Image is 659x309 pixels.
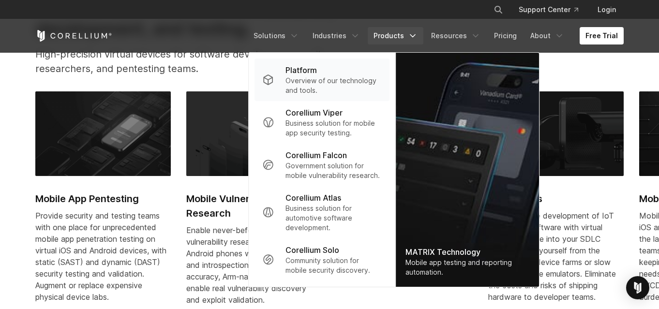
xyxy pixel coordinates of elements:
button: Search [490,1,507,18]
a: Pricing [488,27,523,44]
a: MATRIX Technology Mobile app testing and reporting automation. [396,53,539,287]
img: Matrix_WebNav_1x [396,53,539,287]
img: Mobile App Pentesting [35,91,171,176]
div: Open Intercom Messenger [626,276,649,299]
div: Navigation Menu [482,1,624,18]
p: High-precision virtual devices for software developers, security researchers, and pentesting teams. [35,47,365,76]
h2: Mobile App Pentesting [35,191,171,206]
p: Corellium Atlas [285,192,341,204]
a: About [524,27,570,44]
a: Corellium Falcon Government solution for mobile vulnerability research. [255,144,389,186]
a: Industries [307,27,366,44]
a: Resources [425,27,486,44]
a: Solutions [248,27,305,44]
img: IoT DevOps [488,91,624,176]
p: Business solution for automotive software development. [285,204,382,233]
h2: Mobile Vulnerability Research [186,191,322,221]
div: MATRIX Technology [405,246,529,258]
h2: IoT DevOps [488,191,624,206]
p: Platform [285,64,317,76]
a: Corellium Viper Business solution for mobile app security testing. [255,101,389,144]
div: Navigation Menu [248,27,624,44]
p: Community solution for mobile security discovery. [285,256,382,275]
p: Corellium Solo [285,244,339,256]
a: Products [368,27,423,44]
div: Enable never-before-possible security vulnerability research for iOS and Android phones with deep... [186,224,322,306]
a: Login [590,1,624,18]
div: Provide security and testing teams with one place for unprecedented mobile app penetration testin... [35,210,171,303]
p: Business solution for mobile app security testing. [285,118,382,138]
div: Mobile app testing and reporting automation. [405,258,529,277]
a: Support Center [511,1,586,18]
p: Corellium Viper [285,107,343,118]
a: Corellium Home [35,30,112,42]
a: Platform Overview of our technology and tools. [255,59,389,101]
p: Overview of our technology and tools. [285,76,382,95]
div: Modernize the development of IoT embedded software with virtual devices that tie into your SDLC p... [488,210,624,303]
p: Corellium Falcon [285,149,347,161]
p: Government solution for mobile vulnerability research. [285,161,382,180]
a: Corellium Solo Community solution for mobile security discovery. [255,238,389,281]
img: Mobile Vulnerability Research [186,91,322,176]
a: Free Trial [580,27,624,44]
a: Corellium Atlas Business solution for automotive software development. [255,186,389,238]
